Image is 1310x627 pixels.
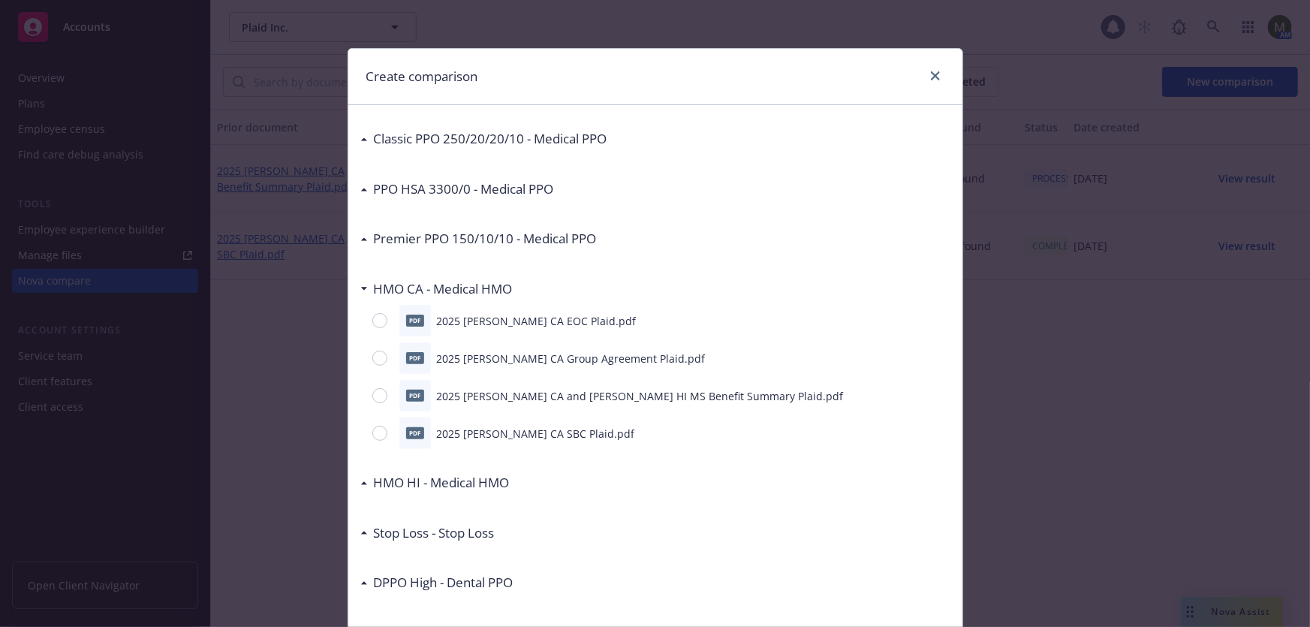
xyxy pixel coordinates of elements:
[406,390,424,401] span: pdf
[406,427,424,439] span: pdf
[406,315,424,326] span: pdf
[360,129,607,149] div: Classic PPO 250/20/20/10 - Medical PPO
[360,279,513,299] div: HMO CA - Medical HMO
[374,573,513,592] h3: DPPO High - Dental PPO
[374,523,495,543] h3: Stop Loss - Stop Loss
[360,229,597,249] div: Premier PPO 150/10/10 - Medical PPO
[374,279,513,299] h3: HMO CA - Medical HMO
[374,179,554,199] h3: PPO HSA 3300/0 - Medical PPO
[360,179,554,199] div: PPO HSA 3300/0 - Medical PPO
[437,351,706,366] p: 2025 [PERSON_NAME] CA Group Agreement Plaid.pdf
[374,473,510,493] h3: HMO HI - Medical HMO
[437,426,635,442] p: 2025 [PERSON_NAME] CA SBC Plaid.pdf
[360,573,513,592] div: DPPO High - Dental PPO
[437,388,844,404] p: 2025 [PERSON_NAME] CA and [PERSON_NAME] HI MS Benefit Summary Plaid.pdf
[437,313,637,329] p: 2025 [PERSON_NAME] CA EOC Plaid.pdf
[374,229,597,249] h3: Premier PPO 150/10/10 - Medical PPO
[360,473,510,493] div: HMO HI - Medical HMO
[374,129,607,149] h3: Classic PPO 250/20/20/10 - Medical PPO
[360,523,495,543] div: Stop Loss - Stop Loss
[366,67,478,86] h1: Create comparison
[406,352,424,363] span: pdf
[926,67,944,85] a: close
